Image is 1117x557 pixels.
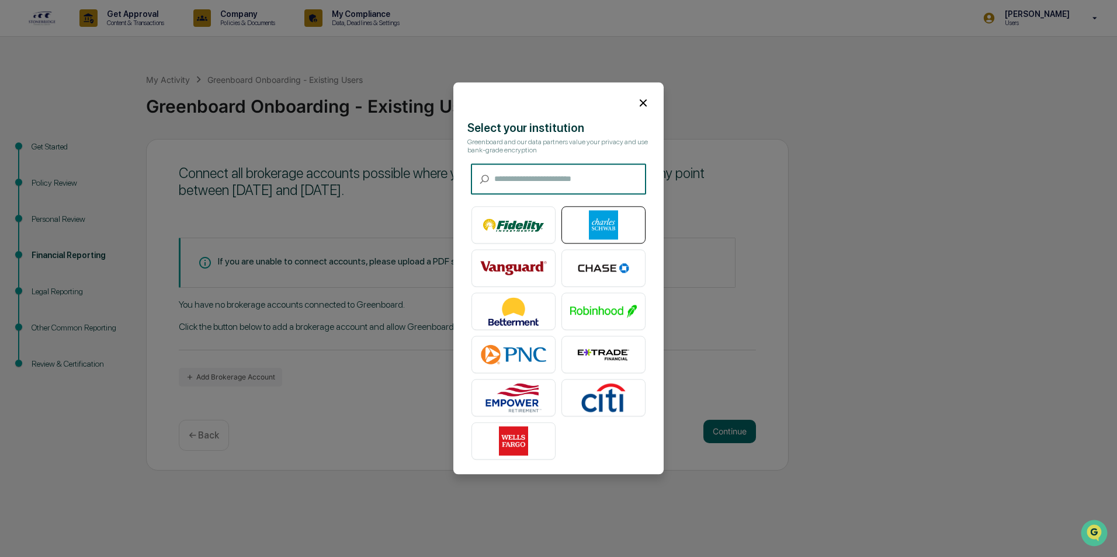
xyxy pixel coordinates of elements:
[467,121,650,135] div: Select your institution
[570,254,637,283] img: Chase
[480,297,547,326] img: Betterment
[12,25,213,43] p: How can we help?
[12,89,33,110] img: 1746055101610-c473b297-6a78-478c-a979-82029cc54cd1
[181,127,213,141] button: See all
[467,138,650,155] div: Greenboard and our data partners value your privacy and use bank-grade encryption
[12,208,21,218] div: 🖐️
[480,254,547,283] img: Vanguard
[53,89,192,101] div: Start new chat
[53,101,161,110] div: We're available if you need us!
[25,89,46,110] img: 8933085812038_c878075ebb4cc5468115_72.jpg
[480,384,547,413] img: Empower Retirement
[97,159,101,168] span: •
[23,229,74,241] span: Data Lookup
[7,203,80,224] a: 🖐️Preclearance
[23,159,33,169] img: 1746055101610-c473b297-6a78-478c-a979-82029cc54cd1
[570,297,637,326] img: Robinhood
[12,231,21,240] div: 🔎
[103,159,127,168] span: [DATE]
[12,130,78,139] div: Past conversations
[1080,518,1111,550] iframe: Open customer support
[570,211,637,240] img: Charles Schwab
[480,211,547,240] img: Fidelity Investments
[12,148,30,166] img: Jack Rasmussen
[85,208,94,218] div: 🗄️
[199,93,213,107] button: Start new chat
[80,203,150,224] a: 🗄️Attestations
[570,340,637,370] img: E*TRADE
[480,427,547,456] img: Wells Fargo
[23,207,75,219] span: Preclearance
[96,207,145,219] span: Attestations
[480,340,547,370] img: PNC
[36,159,95,168] span: [PERSON_NAME]
[82,257,141,267] a: Powered byPylon
[7,225,78,246] a: 🔎Data Lookup
[30,53,193,65] input: Clear
[570,384,637,413] img: Citibank
[116,258,141,267] span: Pylon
